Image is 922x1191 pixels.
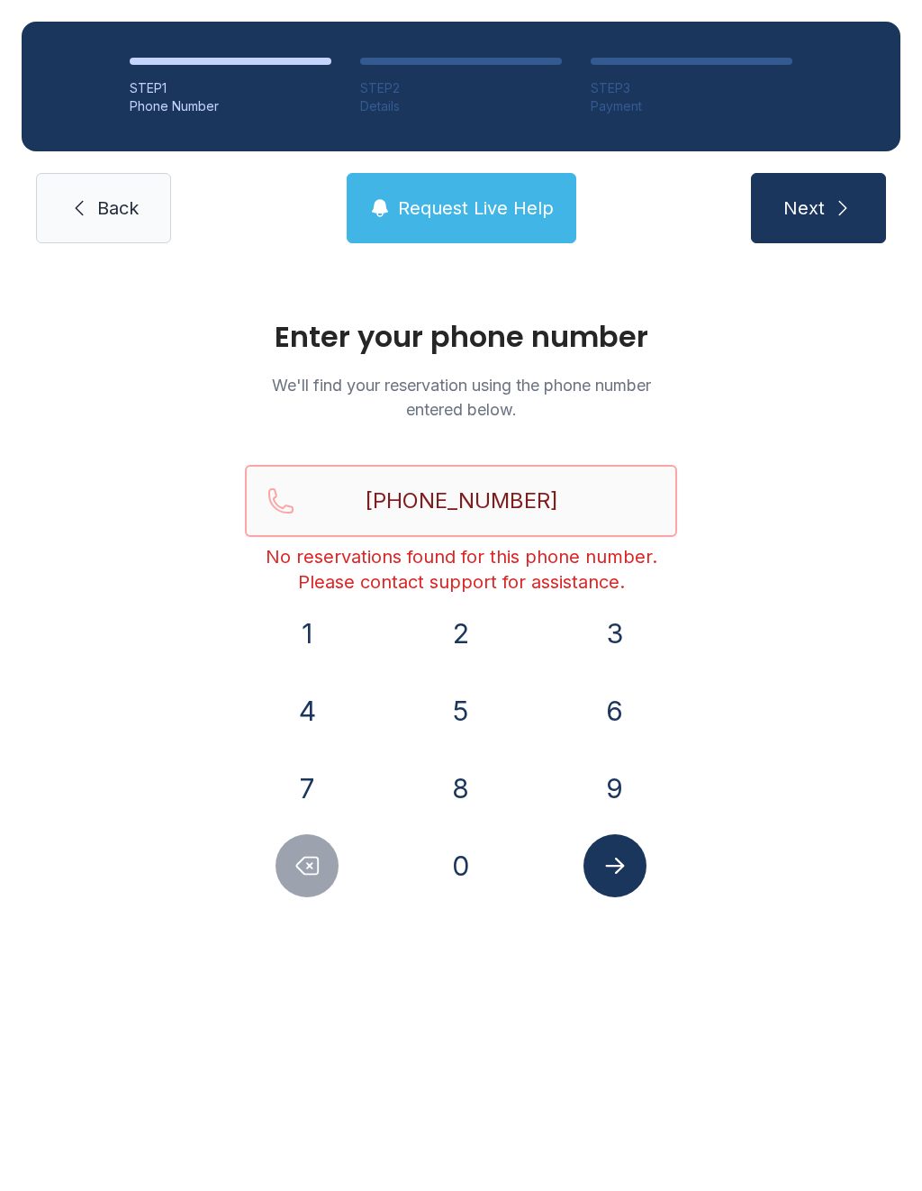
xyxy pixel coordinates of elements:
[276,679,339,742] button: 4
[245,323,677,351] h1: Enter your phone number
[276,602,339,665] button: 1
[245,544,677,595] div: No reservations found for this phone number. Please contact support for assistance.
[360,97,562,115] div: Details
[783,195,825,221] span: Next
[429,757,493,820] button: 8
[130,97,331,115] div: Phone Number
[97,195,139,221] span: Back
[583,679,646,742] button: 6
[583,757,646,820] button: 9
[583,834,646,897] button: Submit lookup form
[398,195,554,221] span: Request Live Help
[429,602,493,665] button: 2
[245,373,677,422] p: We'll find your reservation using the phone number entered below.
[429,834,493,897] button: 0
[429,679,493,742] button: 5
[583,602,646,665] button: 3
[360,79,562,97] div: STEP 2
[276,757,339,820] button: 7
[245,465,677,537] input: Reservation phone number
[591,79,792,97] div: STEP 3
[276,834,339,897] button: Delete number
[130,79,331,97] div: STEP 1
[591,97,792,115] div: Payment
